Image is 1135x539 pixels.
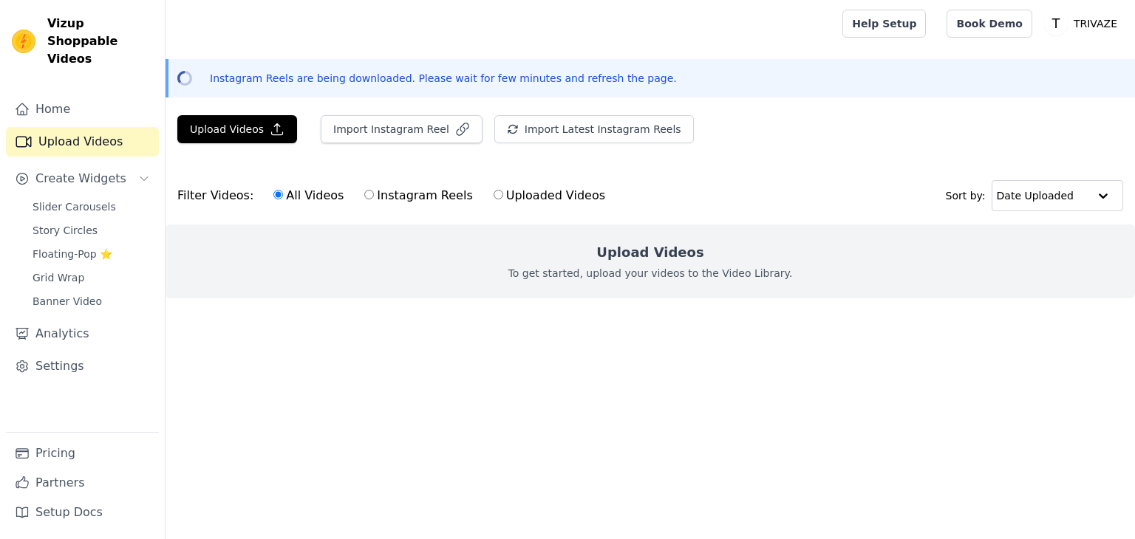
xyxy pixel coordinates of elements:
[6,95,159,124] a: Home
[33,223,98,238] span: Story Circles
[24,291,159,312] a: Banner Video
[596,242,703,263] h2: Upload Videos
[947,10,1032,38] a: Book Demo
[1068,10,1123,37] p: TRIVAZE
[210,71,677,86] p: Instagram Reels are being downloaded. Please wait for few minutes and refresh the page.
[6,439,159,468] a: Pricing
[33,294,102,309] span: Banner Video
[1044,10,1123,37] button: T TRIVAZE
[6,498,159,527] a: Setup Docs
[177,179,613,213] div: Filter Videos:
[493,186,606,205] label: Uploaded Videos
[364,190,374,199] input: Instagram Reels
[47,15,153,68] span: Vizup Shoppable Videos
[177,115,297,143] button: Upload Videos
[24,220,159,241] a: Story Circles
[6,319,159,349] a: Analytics
[6,468,159,498] a: Partners
[364,186,473,205] label: Instagram Reels
[33,247,112,261] span: Floating-Pop ⭐
[6,127,159,157] a: Upload Videos
[273,190,283,199] input: All Videos
[494,115,694,143] button: Import Latest Instagram Reels
[35,170,126,188] span: Create Widgets
[33,199,116,214] span: Slider Carousels
[273,186,344,205] label: All Videos
[321,115,483,143] button: Import Instagram Reel
[24,267,159,288] a: Grid Wrap
[494,190,503,199] input: Uploaded Videos
[33,270,84,285] span: Grid Wrap
[12,30,35,53] img: Vizup
[1052,16,1060,31] text: T
[946,180,1124,211] div: Sort by:
[6,164,159,193] button: Create Widgets
[6,351,159,381] a: Settings
[24,244,159,264] a: Floating-Pop ⭐
[842,10,926,38] a: Help Setup
[24,196,159,217] a: Slider Carousels
[508,266,793,281] p: To get started, upload your videos to the Video Library.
